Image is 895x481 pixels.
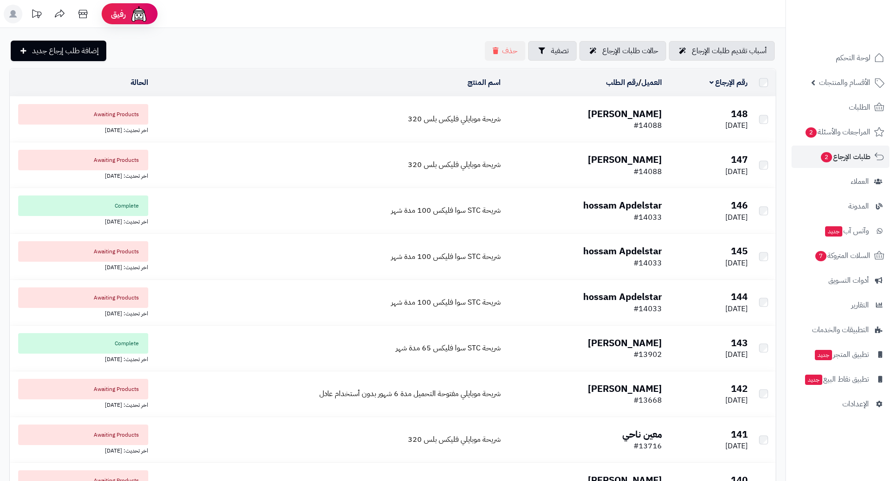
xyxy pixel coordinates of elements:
span: العملاء [851,175,869,188]
div: اخر تحديث: [DATE] [14,399,148,409]
span: الطلبات [849,101,870,114]
a: طلبات الإرجاع2 [792,146,889,168]
b: 146 [731,198,748,212]
a: شريحة موبايلي مفتوحة التحميل مدة 6 شهور بدون أستخدام عادل [319,388,501,399]
a: تطبيق المتجرجديد [792,343,889,366]
span: حالات طلبات الإرجاع [602,45,658,56]
span: [DATE] [725,395,748,406]
div: اخر تحديث: [DATE] [14,445,148,455]
span: حذف [502,45,517,56]
a: رقم الإرجاع [709,77,748,88]
span: 7 [815,251,826,261]
a: حالات طلبات الإرجاع [579,41,666,61]
span: Awaiting Products [18,241,148,262]
span: طلبات الإرجاع [820,150,870,163]
b: [PERSON_NAME] [588,153,662,167]
a: المراجعات والأسئلة2 [792,121,889,143]
span: المراجعات والأسئلة [805,125,870,139]
b: [PERSON_NAME] [588,107,662,121]
b: hossam Apdelstar [583,244,662,258]
span: #13902 [633,349,662,360]
span: الأقسام والمنتجات [819,76,870,89]
a: شريحة STC سوا فليكس 100 مدة شهر [391,297,501,308]
span: Awaiting Products [18,425,148,445]
b: 148 [731,107,748,121]
span: المدونة [848,200,869,213]
span: جديد [815,350,832,360]
span: جديد [805,375,822,385]
span: Complete [18,333,148,354]
button: تصفية [528,41,577,61]
a: التقارير [792,294,889,316]
a: السلات المتروكة7 [792,244,889,267]
a: اسم المنتج [468,77,501,88]
a: إضافة طلب إرجاع جديد [11,41,106,61]
div: اخر تحديث: [DATE] [14,308,148,318]
span: إضافة طلب إرجاع جديد [32,45,99,56]
span: التطبيقات والخدمات [812,323,869,336]
div: اخر تحديث: [DATE] [14,354,148,363]
span: [DATE] [725,166,748,177]
a: تحديثات المنصة [25,5,48,26]
b: 141 [731,427,748,441]
span: [DATE] [725,303,748,314]
img: ai-face.png [130,5,148,23]
b: [PERSON_NAME] [588,336,662,350]
div: اخر تحديث: [DATE] [14,262,148,272]
a: العميل [641,77,662,88]
span: [DATE] [725,440,748,452]
b: 143 [731,336,748,350]
a: المدونة [792,195,889,217]
a: شريحة موبايلي فليكس بلس 320 [408,113,501,125]
a: التطبيقات والخدمات [792,319,889,341]
span: Awaiting Products [18,287,148,308]
div: اخر تحديث: [DATE] [14,125,148,134]
span: شريحة STC سوا فليكس 100 مدة شهر [391,251,501,262]
span: Awaiting Products [18,379,148,399]
b: hossam Apdelstar [583,290,662,304]
span: #13716 [633,440,662,452]
a: العملاء [792,170,889,193]
span: الإعدادات [842,397,869,411]
span: وآتس آب [824,224,869,237]
a: شريحة STC سوا فليكس 100 مدة شهر [391,205,501,216]
span: [DATE] [725,212,748,223]
b: معين ناحي [622,427,662,441]
a: شريحة موبايلي فليكس بلس 320 [408,434,501,445]
span: #14033 [633,258,662,269]
b: [PERSON_NAME] [588,382,662,396]
span: #14033 [633,303,662,314]
b: hossam Apdelstar [583,198,662,212]
span: السلات المتروكة [814,249,870,262]
span: [DATE] [725,349,748,360]
a: أسباب تقديم طلبات الإرجاع [669,41,775,61]
a: تطبيق نقاط البيعجديد [792,368,889,390]
div: اخر تحديث: [DATE] [14,216,148,226]
a: الطلبات [792,96,889,119]
button: حذف [485,41,525,61]
b: 144 [731,290,748,304]
span: تطبيق المتجر [814,348,869,361]
b: 142 [731,382,748,396]
span: أدوات التسويق [828,274,869,287]
a: لوحة التحكم [792,47,889,69]
span: Awaiting Products [18,104,148,125]
span: 2 [805,127,817,138]
a: شريحة موبايلي فليكس بلس 320 [408,159,501,170]
span: #14088 [633,166,662,177]
a: وآتس آبجديد [792,220,889,242]
span: Awaiting Products [18,150,148,170]
div: اخر تحديث: [DATE] [14,170,148,180]
span: تطبيق نقاط البيع [804,373,869,386]
a: رقم الطلب [606,77,638,88]
span: تصفية [551,45,569,56]
span: #14088 [633,120,662,131]
a: الإعدادات [792,393,889,415]
span: التقارير [851,299,869,312]
span: #13668 [633,395,662,406]
img: logo-2.png [832,25,886,45]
